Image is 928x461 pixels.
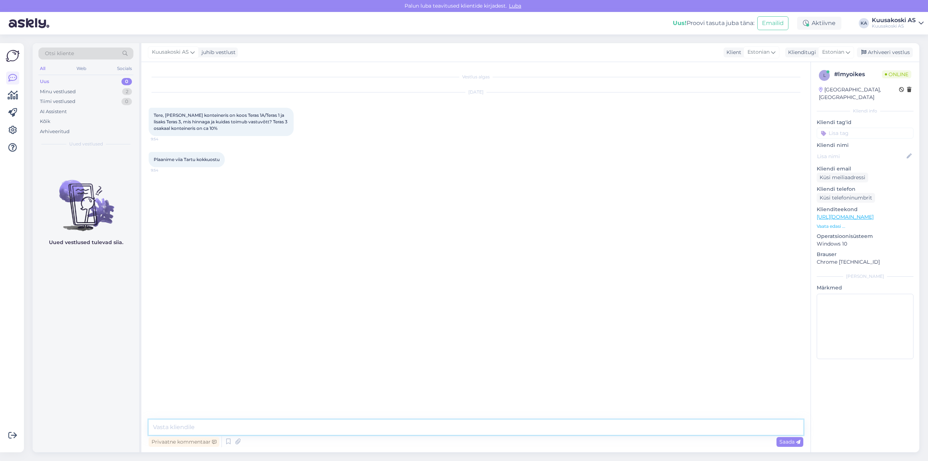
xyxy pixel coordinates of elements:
[40,118,50,125] div: Kõik
[859,18,869,28] div: KA
[122,88,132,95] div: 2
[817,152,905,160] input: Lisa nimi
[149,89,803,95] div: [DATE]
[779,439,800,445] span: Saada
[724,49,741,56] div: Klient
[757,16,788,30] button: Emailid
[857,48,913,57] div: Arhiveeri vestlus
[872,23,916,29] div: Kuusakoski AS
[817,173,868,182] div: Küsi meiliaadressi
[817,240,913,248] p: Windows 10
[40,98,75,105] div: Tiimi vestlused
[872,17,924,29] a: Kuusakoski ASKuusakoski AS
[151,136,178,142] span: 9:54
[33,167,139,232] img: No chats
[6,49,20,63] img: Askly Logo
[882,70,911,78] span: Online
[149,74,803,80] div: Vestlus algas
[40,78,49,85] div: Uus
[872,17,916,23] div: Kuusakoski AS
[199,49,236,56] div: juhib vestlust
[121,98,132,105] div: 0
[151,168,178,173] span: 9:54
[121,78,132,85] div: 0
[75,64,88,73] div: Web
[45,50,74,57] span: Otsi kliente
[152,48,189,56] span: Kuusakoski AS
[817,165,913,173] p: Kliendi email
[149,437,219,447] div: Privaatne kommentaar
[817,128,913,139] input: Lisa tag
[817,193,875,203] div: Küsi telefoninumbrit
[817,119,913,126] p: Kliendi tag'id
[834,70,882,79] div: # lmyoikes
[507,3,523,9] span: Luba
[40,108,67,115] div: AI Assistent
[817,141,913,149] p: Kliendi nimi
[817,251,913,258] p: Brauser
[40,128,70,135] div: Arhiveeritud
[817,185,913,193] p: Kliendi telefon
[747,48,770,56] span: Estonian
[817,258,913,266] p: Chrome [TECHNICAL_ID]
[817,273,913,280] div: [PERSON_NAME]
[819,86,899,101] div: [GEOGRAPHIC_DATA], [GEOGRAPHIC_DATA]
[817,214,874,220] a: [URL][DOMAIN_NAME]
[673,20,687,26] b: Uus!
[38,64,47,73] div: All
[822,48,844,56] span: Estonian
[817,284,913,292] p: Märkmed
[154,157,220,162] span: Plaanime viia Tartu kokkuostu
[69,141,103,147] span: Uued vestlused
[817,206,913,213] p: Klienditeekond
[817,108,913,114] div: Kliendi info
[823,73,826,78] span: l
[673,19,754,28] div: Proovi tasuta juba täna:
[785,49,816,56] div: Klienditugi
[797,17,841,30] div: Aktiivne
[154,112,289,131] span: Tere, [PERSON_NAME] konteineris on koos Teras 1A/Teras 1 ja lisaks Teras 3, mis hinnaga ja kuidas...
[817,223,913,230] p: Vaata edasi ...
[116,64,133,73] div: Socials
[817,232,913,240] p: Operatsioonisüsteem
[40,88,76,95] div: Minu vestlused
[49,239,123,246] p: Uued vestlused tulevad siia.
